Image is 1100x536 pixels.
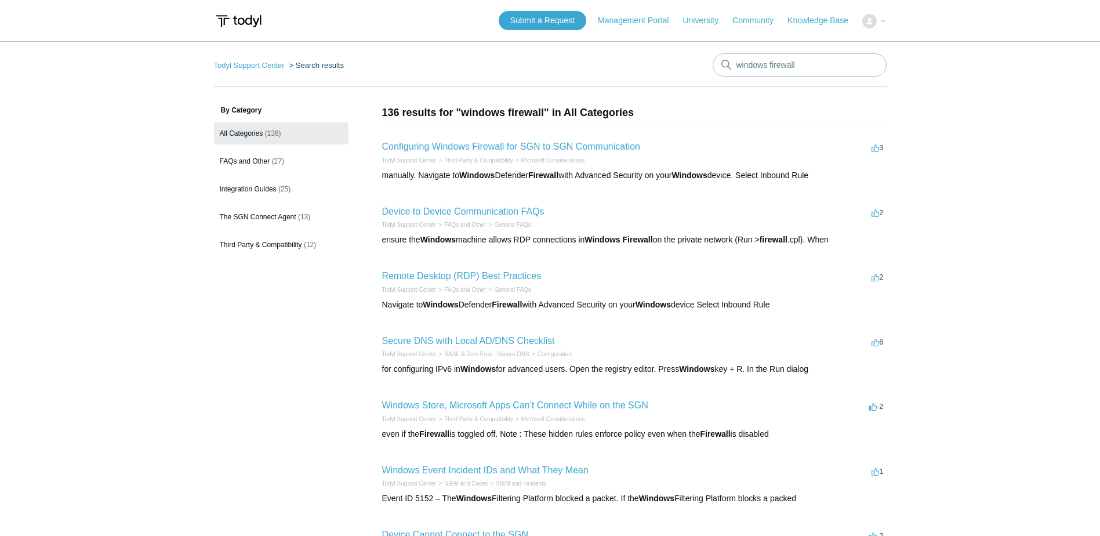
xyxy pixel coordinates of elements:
[382,285,437,294] li: Todyl Support Center
[494,287,531,293] a: General FAQs
[444,351,529,357] a: SASE & ZeroTrust - Secure DNS
[220,157,270,165] span: FAQs and Other
[214,178,348,200] a: Integration Guides (25)
[456,494,492,503] em: Windows
[460,364,496,374] em: Windows
[513,415,585,423] li: Microsoft Considerations
[521,157,585,164] a: Microsoft Considerations
[444,157,513,164] a: Third Party & Compatibility
[585,235,652,244] em: Windows Firewall
[382,169,887,182] div: manually. Navigate to Defender with Advanced Security on your device. Select Inbound Rule
[872,467,883,476] span: 1
[436,350,529,358] li: SASE & ZeroTrust - Secure DNS
[444,480,488,487] a: SIEM and Cases
[382,156,437,165] li: Todyl Support Center
[278,185,291,193] span: (25)
[214,234,348,256] a: Third Party & Compatibility (12)
[382,222,437,228] a: Todyl Support Center
[494,222,531,228] a: General FAQs
[760,235,787,244] em: firewall
[214,61,285,70] a: Todyl Support Center
[220,185,277,193] span: Integration Guides
[382,415,437,423] li: Todyl Support Center
[382,479,437,488] li: Todyl Support Center
[214,150,348,172] a: FAQs and Other (27)
[872,273,883,281] span: 2
[298,213,310,221] span: (13)
[436,479,488,488] li: SIEM and Cases
[521,416,585,422] a: Microsoft Considerations
[419,429,449,439] em: Firewall
[214,105,348,115] h3: By Category
[436,220,486,229] li: FAQs and Other
[382,351,437,357] a: Todyl Support Center
[492,300,522,309] em: Firewall
[265,129,281,137] span: (136)
[528,171,558,180] em: Firewall
[496,480,546,487] a: SIEM and Incidents
[214,61,287,70] li: Todyl Support Center
[537,351,571,357] a: Configuration
[382,234,887,246] div: ensure the machine allows RDP connections in on the private network (Run > .cpl). When
[713,53,887,77] input: Search
[382,480,437,487] a: Todyl Support Center
[679,364,714,374] em: Windows
[382,336,555,346] a: Secure DNS with Local AD/DNS Checklist
[382,299,887,311] div: Navigate to Defender with Advanced Security on your device Select Inbound Rule
[304,241,316,249] span: (12)
[671,171,707,180] em: Windows
[459,171,495,180] em: Windows
[488,479,546,488] li: SIEM and Incidents
[872,338,883,346] span: 6
[214,206,348,228] a: The SGN Connect Agent (13)
[382,105,887,121] h1: 136 results for "windows firewall" in All Categories
[529,350,572,358] li: Configuration
[382,465,589,475] a: Windows Event Incident IDs and What They Mean
[382,492,887,505] div: Event ID 5152 – The Filtering Platform blocked a packet. If the Filtering Platform blocks a packed
[436,415,513,423] li: Third Party & Compatibility
[436,156,513,165] li: Third Party & Compatibility
[487,285,531,294] li: General FAQs
[382,287,437,293] a: Todyl Support Center
[869,402,884,411] span: -2
[382,220,437,229] li: Todyl Support Center
[382,271,542,281] a: Remote Desktop (RDP) Best Practices
[272,157,284,165] span: (27)
[382,157,437,164] a: Todyl Support Center
[220,129,263,137] span: All Categories
[639,494,674,503] em: Windows
[214,122,348,144] a: All Categories (136)
[444,222,486,228] a: FAQs and Other
[382,363,887,375] div: for configuring IPv6 in for advanced users. Open the registry editor. Press key + R. In the Run d...
[682,15,729,27] a: University
[423,300,458,309] em: Windows
[382,142,640,151] a: Configuring Windows Firewall for SGN to SGN Communication
[382,350,437,358] li: Todyl Support Center
[598,15,680,27] a: Management Portal
[872,208,883,217] span: 2
[286,61,344,70] li: Search results
[700,429,730,439] em: Firewall
[382,428,887,440] div: even if the is toggled off. Note : These hidden rules enforce policy even when the is disabled
[513,156,585,165] li: Microsoft Considerations
[872,143,883,152] span: 3
[382,416,437,422] a: Todyl Support Center
[220,241,302,249] span: Third Party & Compatibility
[214,10,263,32] img: Todyl Support Center Help Center home page
[420,235,456,244] em: Windows
[487,220,531,229] li: General FAQs
[382,400,648,410] a: Windows Store, Microsoft Apps Can't Connect While on the SGN
[444,416,513,422] a: Third Party & Compatibility
[436,285,486,294] li: FAQs and Other
[220,213,296,221] span: The SGN Connect Agent
[787,15,860,27] a: Knowledge Base
[636,300,671,309] em: Windows
[499,11,586,30] a: Submit a Request
[382,207,544,216] a: Device to Device Communication FAQs
[444,287,486,293] a: FAQs and Other
[732,15,785,27] a: Community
